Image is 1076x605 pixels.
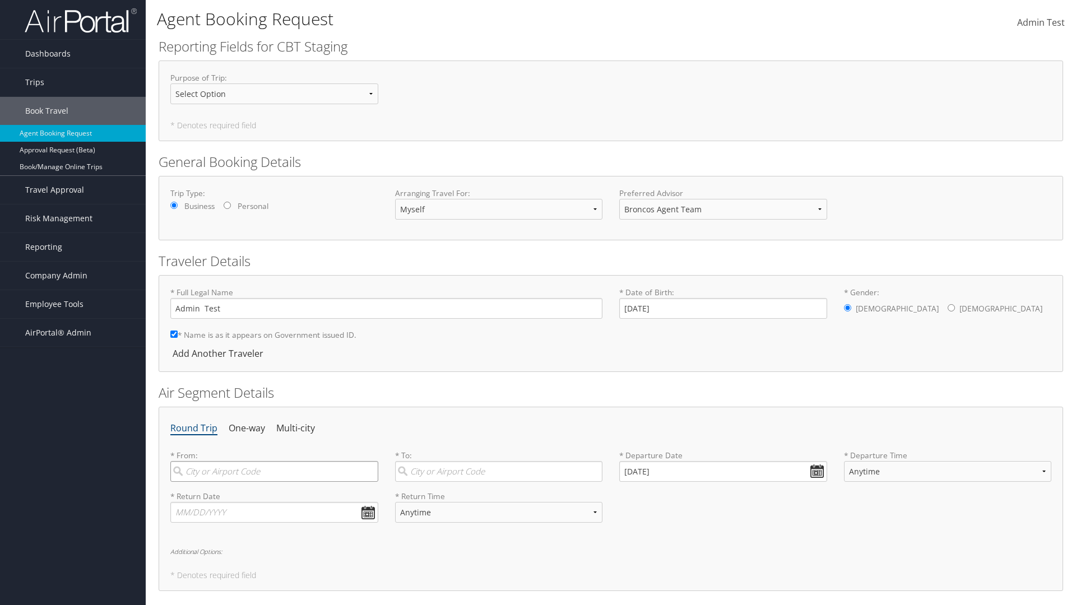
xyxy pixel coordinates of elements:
span: Travel Approval [25,176,84,204]
div: Add Another Traveler [170,347,269,360]
h5: * Denotes required field [170,122,1051,129]
label: * Return Date [170,491,378,502]
span: Risk Management [25,204,92,232]
label: * Date of Birth: [619,287,827,319]
label: [DEMOGRAPHIC_DATA] [856,298,939,319]
label: Preferred Advisor [619,188,827,199]
input: * Date of Birth: [619,298,827,319]
input: MM/DD/YYYY [619,461,827,482]
label: * Departure Time [844,450,1052,491]
label: * Return Time [395,491,603,502]
label: Business [184,201,215,212]
span: Trips [25,68,44,96]
h2: Air Segment Details [159,383,1063,402]
input: MM/DD/YYYY [170,502,378,523]
span: Admin Test [1017,16,1065,29]
li: Round Trip [170,418,217,439]
li: One-way [229,418,265,439]
label: Trip Type: [170,188,378,199]
label: Arranging Travel For: [395,188,603,199]
input: * Full Legal Name [170,298,602,319]
label: * Name is as it appears on Government issued ID. [170,324,356,345]
span: Dashboards [25,40,71,68]
li: Multi-city [276,418,315,439]
input: * Gender:[DEMOGRAPHIC_DATA][DEMOGRAPHIC_DATA] [844,304,851,311]
select: * Departure Time [844,461,1052,482]
label: Purpose of Trip : [170,72,378,113]
label: * From: [170,450,378,482]
img: airportal-logo.png [25,7,137,34]
h5: * Denotes required field [170,571,1051,579]
h1: Agent Booking Request [157,7,762,31]
input: City or Airport Code [170,461,378,482]
label: * To: [395,450,603,482]
select: Purpose of Trip: [170,83,378,104]
span: Reporting [25,233,62,261]
label: [DEMOGRAPHIC_DATA] [959,298,1042,319]
h2: Traveler Details [159,252,1063,271]
h2: General Booking Details [159,152,1063,171]
label: * Gender: [844,287,1052,320]
label: * Departure Date [619,450,827,461]
span: Book Travel [25,97,68,125]
h6: Additional Options: [170,548,1051,555]
h2: Reporting Fields for CBT Staging [159,37,1063,56]
input: * Name is as it appears on Government issued ID. [170,331,178,338]
label: * Full Legal Name [170,287,602,319]
span: AirPortal® Admin [25,319,91,347]
span: Company Admin [25,262,87,290]
label: Personal [238,201,268,212]
input: * Gender:[DEMOGRAPHIC_DATA][DEMOGRAPHIC_DATA] [948,304,955,311]
input: City or Airport Code [395,461,603,482]
span: Employee Tools [25,290,84,318]
a: Admin Test [1017,6,1065,40]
